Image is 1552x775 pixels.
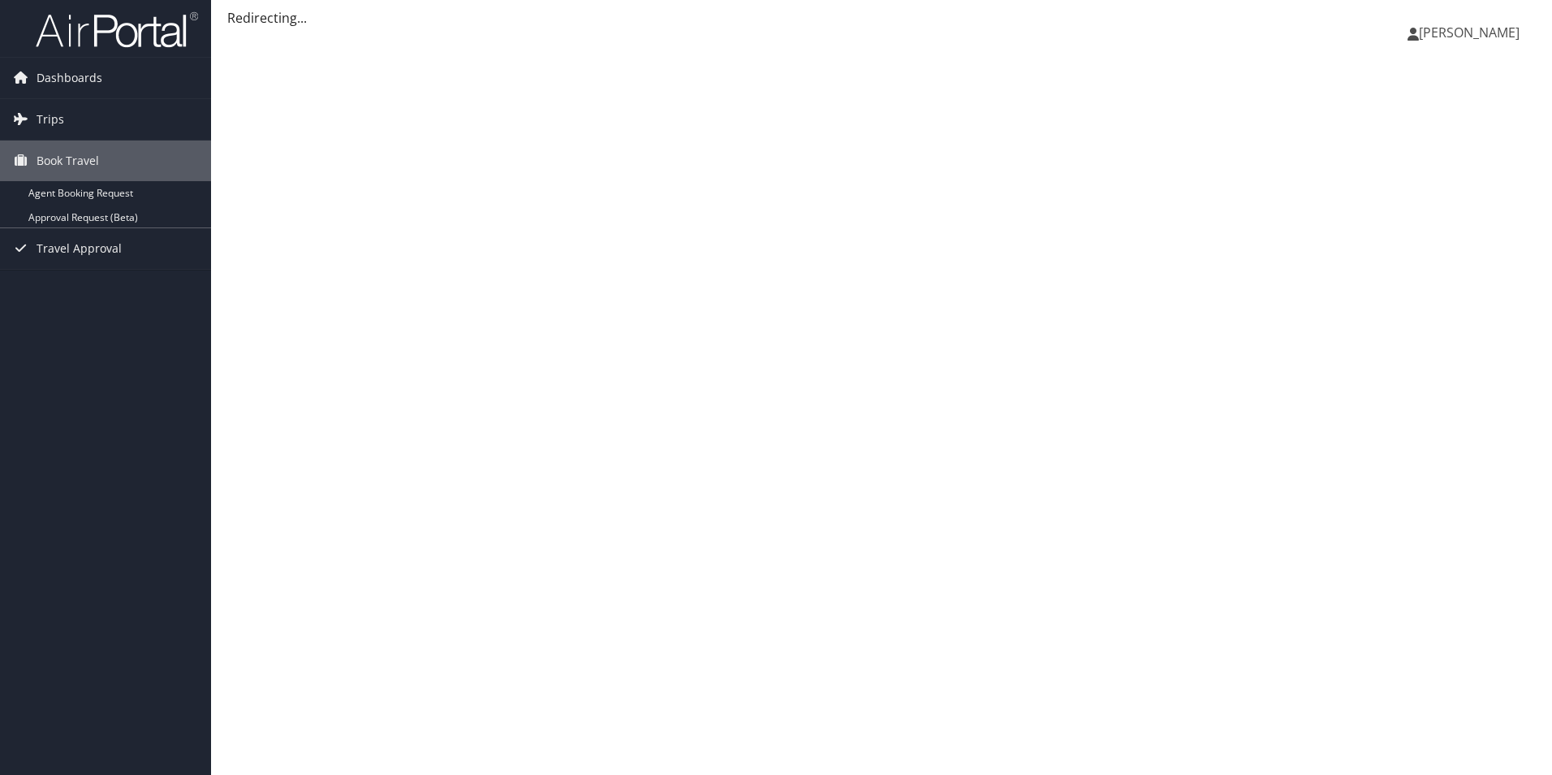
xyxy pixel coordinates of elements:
[37,228,122,269] span: Travel Approval
[37,58,102,98] span: Dashboards
[1419,24,1520,41] span: [PERSON_NAME]
[36,11,198,49] img: airportal-logo.png
[37,99,64,140] span: Trips
[1408,8,1536,57] a: [PERSON_NAME]
[227,8,1536,28] div: Redirecting...
[37,141,99,181] span: Book Travel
